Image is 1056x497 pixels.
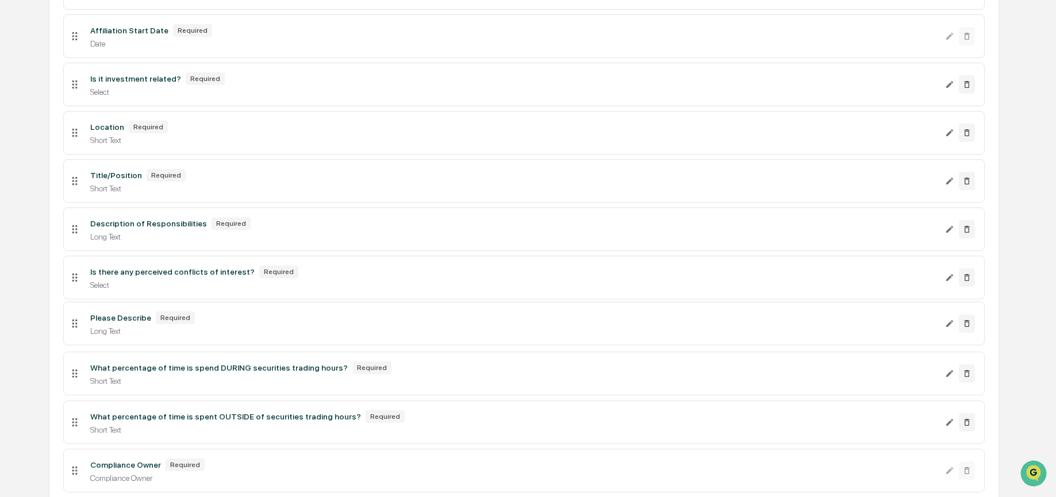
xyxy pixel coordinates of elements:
[90,363,348,372] div: What percentage of time is spend DURING securities trading hours?
[11,88,32,109] img: 1746055101610-c473b297-6a78-478c-a979-82029cc54cd1
[11,168,21,177] div: 🔎
[23,167,72,178] span: Data Lookup
[945,461,954,480] button: Edit Compliance Owner field
[81,194,139,203] a: Powered byPylon
[147,169,186,182] div: Required
[90,267,255,276] div: Is there any perceived conflicts of interest?
[39,99,145,109] div: We're available if you need us!
[90,232,936,241] div: Long Text
[83,146,93,155] div: 🗄️
[945,172,954,190] button: Edit Title/Position field
[945,413,954,431] button: Edit What percentage of time is spent OUTSIDE of securities trading hours? field
[945,220,954,238] button: Edit Description of Responsibilities field
[90,39,936,48] div: Date
[186,72,225,85] div: Required
[945,27,954,45] button: Edit Affiliation Start Date field
[90,136,936,145] div: Short Text
[156,311,195,324] div: Required
[945,124,954,142] button: Edit Location field
[90,460,161,469] div: Compliance Owner
[23,145,74,156] span: Preclearance
[11,24,209,43] p: How can we help?
[114,195,139,203] span: Pylon
[7,162,77,183] a: 🔎Data Lookup
[366,410,405,423] div: Required
[7,140,79,161] a: 🖐️Preclearance
[90,219,207,228] div: Description of Responsibilities
[39,88,189,99] div: Start new chat
[352,361,391,374] div: Required
[11,146,21,155] div: 🖐️
[173,24,212,37] div: Required
[90,313,151,322] div: Please Describe
[90,171,142,180] div: Title/Position
[90,280,936,290] div: Select
[90,326,936,336] div: Long Text
[90,425,936,434] div: Short Text
[259,265,298,278] div: Required
[945,314,954,333] button: Edit Please Describe field
[945,75,954,94] button: Edit Is it investment related? field
[945,364,954,383] button: Edit What percentage of time is spend DURING securities trading hours? field
[90,26,168,35] div: Affiliation Start Date
[90,376,936,386] div: Short Text
[90,122,124,132] div: Location
[90,184,936,193] div: Short Text
[90,74,181,83] div: Is it investment related?
[195,91,209,105] button: Start new chat
[129,121,168,133] div: Required
[945,268,954,287] button: Edit Is there any perceived conflicts of interest? field
[90,412,361,421] div: What percentage of time is spent OUTSIDE of securities trading hours?
[90,87,936,97] div: Select
[95,145,143,156] span: Attestations
[1019,459,1050,490] iframe: Open customer support
[212,217,251,230] div: Required
[79,140,147,161] a: 🗄️Attestations
[166,459,205,471] div: Required
[90,473,936,483] div: Compliance Owner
